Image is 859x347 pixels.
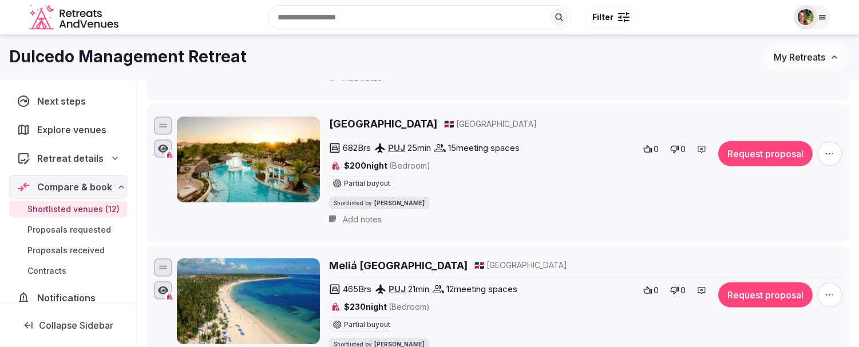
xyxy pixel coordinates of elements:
[389,161,430,170] span: (Bedroom)
[585,6,637,28] button: Filter
[37,180,112,194] span: Compare & book
[408,283,429,295] span: 21 min
[486,260,567,271] span: [GEOGRAPHIC_DATA]
[9,46,247,68] h1: Dulcedo Management Retreat
[592,11,613,23] span: Filter
[344,180,390,187] span: Partial buyout
[774,51,825,63] span: My Retreats
[718,282,813,308] button: Request proposal
[344,160,430,171] span: $200 night
[374,199,425,207] span: [PERSON_NAME]
[344,321,390,328] span: Partial buyout
[9,313,127,338] button: Collapse Sidebar
[343,214,382,225] span: Add notes
[27,245,105,256] span: Proposals received
[763,43,850,71] button: My Retreats
[654,285,659,296] span: 0
[9,89,127,113] a: Next steps
[343,142,371,154] span: 682 Brs
[444,118,454,130] button: 🇩🇴
[27,265,66,277] span: Contracts
[474,260,484,271] button: 🇩🇴
[27,224,111,236] span: Proposals requested
[37,151,104,165] span: Retreat details
[177,258,320,344] img: Meliá Punta Cana Beach Resort
[9,201,127,217] a: Shortlisted venues (12)
[640,141,662,157] button: 0
[640,282,662,298] button: 0
[177,117,320,202] img: Meliá Caribe Beach Resort
[37,291,100,305] span: Notifications
[9,286,127,310] a: Notifications
[474,260,484,270] span: 🇩🇴
[343,283,371,295] span: 465 Brs
[444,119,454,129] span: 🇩🇴
[329,117,437,131] a: [GEOGRAPHIC_DATA]
[388,142,405,153] a: PUJ
[718,141,813,166] button: Request proposal
[446,283,517,295] span: 12 meeting spaces
[667,282,689,298] button: 0
[680,285,686,296] span: 0
[9,118,127,142] a: Explore venues
[798,9,814,25] img: Shay Tippie
[329,258,468,273] a: Meliá [GEOGRAPHIC_DATA]
[389,302,430,312] span: (Bedroom)
[27,204,120,215] span: Shortlisted venues (12)
[29,5,121,30] svg: Retreats and Venues company logo
[654,143,659,155] span: 0
[39,320,113,331] span: Collapse Sidebar
[29,5,121,30] a: Visit the homepage
[9,222,127,238] a: Proposals requested
[9,263,127,279] a: Contracts
[329,197,429,209] div: Shortlisted by
[9,242,127,258] a: Proposals received
[37,123,111,137] span: Explore venues
[456,118,537,130] span: [GEOGRAPHIC_DATA]
[667,141,689,157] button: 0
[37,94,90,108] span: Next steps
[407,142,431,154] span: 25 min
[448,142,520,154] span: 15 meeting spaces
[389,284,406,294] a: PUJ
[680,143,686,155] span: 0
[344,301,430,313] span: $230 night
